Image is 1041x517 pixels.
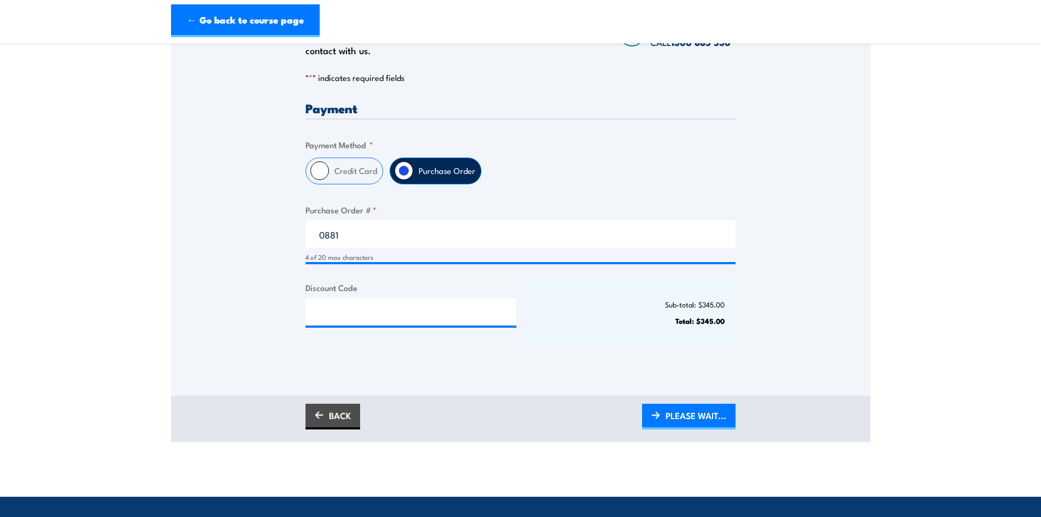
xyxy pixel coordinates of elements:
[305,138,373,151] legend: Payment Method
[305,102,736,114] h3: Payment
[650,19,736,49] span: Speak to a specialist CALL
[305,404,360,429] a: BACK
[305,72,736,83] p: " " indicates required fields
[675,315,725,326] strong: Total: $345.00
[305,204,736,216] label: Purchase Order #
[536,300,725,309] p: Sub-total: $345.00
[171,4,320,37] a: ← Go back to course page
[329,158,383,184] label: Credit Card
[305,281,516,294] label: Discount Code
[666,401,726,430] span: PLEASE WAIT...
[642,404,736,429] a: PLEASE WAIT...
[413,158,481,184] label: Purchase Order
[305,252,736,263] div: 4 of 20 max characters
